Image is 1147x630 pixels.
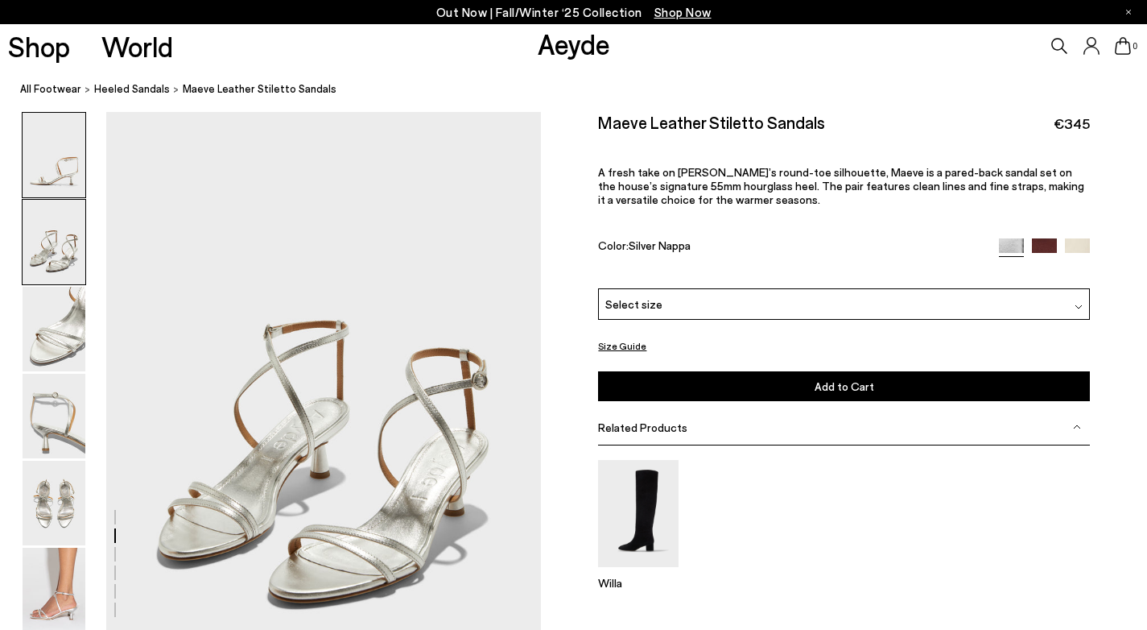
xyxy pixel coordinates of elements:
a: World [101,32,173,60]
p: Willa [598,576,679,590]
nav: breadcrumb [20,68,1147,112]
span: Select size [605,296,662,313]
a: 0 [1115,37,1131,55]
span: heeled sandals [94,82,170,95]
a: Aeyde [538,27,610,60]
img: svg%3E [1073,423,1081,431]
span: A fresh take on [PERSON_NAME]’s round-toe silhouette, Maeve is a pared-back sandal set on the hou... [598,165,1084,206]
span: Add to Cart [815,379,874,393]
span: Navigate to /collections/new-in [654,5,712,19]
span: Maeve Leather Stiletto Sandals [183,81,336,97]
a: Willa Suede Over-Knee Boots Willa [598,556,679,590]
img: svg%3E [1075,303,1083,311]
img: Maeve Leather Stiletto Sandals - Image 1 [23,113,85,197]
a: Shop [8,32,70,60]
button: Add to Cart [598,371,1089,401]
h2: Maeve Leather Stiletto Sandals [598,112,825,132]
img: Willa Suede Over-Knee Boots [598,460,679,567]
img: Maeve Leather Stiletto Sandals - Image 5 [23,461,85,545]
span: €345 [1054,114,1090,134]
img: Maeve Leather Stiletto Sandals - Image 4 [23,374,85,458]
span: Related Products [598,421,687,434]
span: 0 [1131,42,1139,51]
img: Maeve Leather Stiletto Sandals - Image 2 [23,200,85,284]
span: Silver Nappa [629,238,691,252]
div: Color: [598,238,983,257]
button: Size Guide [598,336,646,356]
img: Maeve Leather Stiletto Sandals - Image 3 [23,287,85,371]
a: All Footwear [20,81,81,97]
p: Out Now | Fall/Winter ‘25 Collection [436,2,712,23]
a: heeled sandals [94,81,170,97]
